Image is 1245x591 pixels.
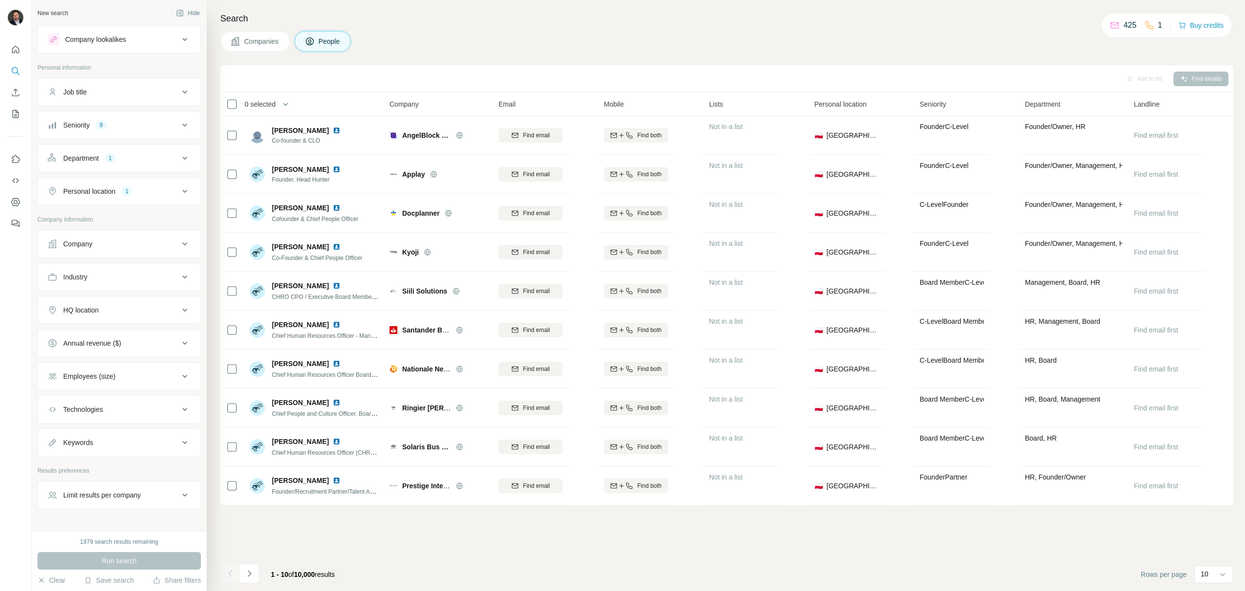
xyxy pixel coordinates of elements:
[402,169,425,179] span: Applay
[604,284,668,298] button: Find both
[920,240,968,247] span: Founder C-Level
[1134,326,1178,334] span: Find email first
[38,80,200,104] button: Job title
[402,326,489,334] span: Santander Bank Polska SA
[38,398,200,421] button: Technologies
[815,403,823,413] span: 🇵🇱
[1025,162,1129,169] span: Founder/Owner, Management, HR
[920,123,968,130] span: Founder C-Level
[38,28,200,51] button: Company lookalikes
[1158,19,1162,31] p: 1
[815,325,823,335] span: 🇵🇱
[920,434,988,442] span: Board Member C-Level
[245,99,276,109] span: 0 selected
[333,127,340,134] img: LinkedIn logo
[637,170,661,179] span: Find both
[333,477,340,484] img: LinkedIn logo
[709,434,743,442] span: Not in a list
[920,356,988,364] span: C-Level Board Member
[8,150,23,168] button: Use Surfe on LinkedIn
[249,205,265,221] img: Avatar
[8,84,23,101] button: Enrich CSV
[37,466,201,475] p: Results preferences
[249,322,265,338] img: Avatar
[272,281,329,291] span: [PERSON_NAME]
[1025,434,1057,442] span: Board, HR
[333,360,340,368] img: LinkedIn logo
[815,364,823,374] span: 🇵🇱
[523,443,550,451] span: Find email
[709,356,743,364] span: Not in a list
[8,10,23,25] img: Avatar
[498,323,563,337] button: Find email
[604,128,668,143] button: Find both
[815,130,823,140] span: 🇵🇱
[37,575,65,585] button: Clear
[390,482,397,490] img: Logo of Prestige International Recruitment
[709,240,743,247] span: Not in a list
[637,404,661,412] span: Find both
[827,247,879,257] span: [GEOGRAPHIC_DATA]
[272,136,344,145] span: Co-founder & CLO
[1025,317,1101,325] span: HR, Management, Board
[637,443,661,451] span: Find both
[815,481,823,491] span: 🇵🇱
[604,167,668,182] button: Find both
[38,232,200,256] button: Company
[390,131,397,139] img: Logo of AngelBlock Protocol
[1134,365,1178,373] span: Find email first
[815,169,823,179] span: 🇵🇱
[815,442,823,452] span: 🇵🇱
[272,293,533,300] span: CHRO CPO / Executive Board Member / Chief Human Resources and General Administration Officer
[1025,201,1129,208] span: Founder/Owner, Management, HR
[121,187,132,196] div: 1
[1025,356,1057,364] span: HR, Board
[272,320,329,330] span: [PERSON_NAME]
[815,247,823,257] span: 🇵🇱
[95,121,107,129] div: 9
[637,365,661,373] span: Find both
[1025,123,1086,130] span: Founder/Owner, HR
[288,571,294,578] span: of
[249,400,265,416] img: Avatar
[333,321,340,329] img: LinkedIn logo
[1134,209,1178,217] span: Find email first
[1201,569,1209,579] p: 10
[249,361,265,377] img: Avatar
[637,481,661,490] span: Find both
[319,37,341,46] span: People
[604,362,668,376] button: Find both
[249,244,265,260] img: Avatar
[1134,99,1160,109] span: Landline
[604,323,668,337] button: Find both
[827,325,879,335] span: [GEOGRAPHIC_DATA]
[8,105,23,123] button: My lists
[38,298,200,322] button: HQ location
[63,490,141,500] div: Limit results per company
[333,243,340,251] img: LinkedIn logo
[272,487,412,495] span: Founder/Recruitment Partner/Talent Acquisition Expert
[390,326,397,334] img: Logo of Santander Bank Polska SA
[523,248,550,257] span: Find email
[498,245,563,259] button: Find email
[294,571,315,578] span: 10,000
[920,278,988,286] span: Board Member C-Level
[63,87,87,97] div: Job title
[1134,443,1178,451] span: Find email first
[37,9,68,18] div: New search
[63,153,99,163] div: Department
[333,282,340,290] img: LinkedIn logo
[709,201,743,208] span: Not in a list
[827,442,879,452] span: [GEOGRAPHIC_DATA]
[402,482,514,490] span: Prestige International Recruitment
[63,305,99,315] div: HQ location
[637,248,661,257] span: Find both
[523,209,550,218] span: Find email
[272,409,397,417] span: Chief People and Culture Officer, Board Member
[709,162,743,169] span: Not in a list
[333,166,340,173] img: LinkedIn logo
[333,438,340,445] img: LinkedIn logo
[523,287,550,295] span: Find email
[498,479,563,493] button: Find email
[815,286,823,296] span: 🇵🇱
